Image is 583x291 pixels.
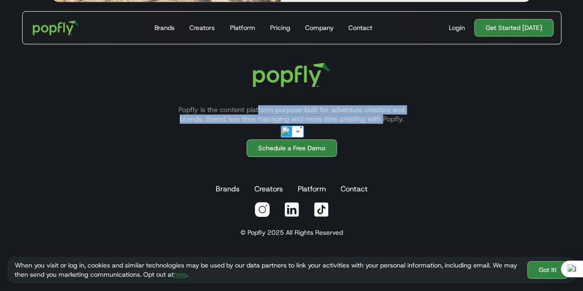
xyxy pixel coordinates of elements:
[186,12,218,44] a: Creators
[15,261,520,279] div: When you visit or log in, cookies and similar technologies may be used by our data partners to li...
[305,23,333,32] div: Company
[266,12,294,44] a: Pricing
[241,228,343,237] div: © Popfly 2025 All Rights Reserved
[189,23,215,32] div: Creators
[445,23,469,32] a: Login
[226,12,259,44] a: Platform
[230,23,255,32] div: Platform
[253,180,285,198] a: Creators
[26,14,86,42] a: home
[214,180,241,198] a: Brands
[339,180,370,198] a: Contact
[527,261,568,279] a: Got It!
[301,12,337,44] a: Company
[474,19,554,36] a: Get Started [DATE]
[247,139,337,157] a: Schedule a Free Demo
[449,23,465,32] div: Login
[344,12,376,44] a: Contact
[348,23,372,32] div: Contact
[174,270,187,279] a: here
[167,105,416,124] p: Popfly is the content platform purpose-built for adventure creators and brands. Spend less time m...
[296,180,328,198] a: Platform
[154,23,175,32] div: Brands
[151,12,178,44] a: Brands
[270,23,290,32] div: Pricing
